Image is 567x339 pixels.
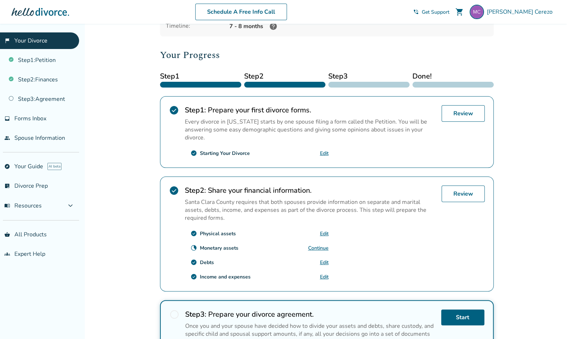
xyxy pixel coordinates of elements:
img: mcerezogt@gmail.com [470,5,484,19]
span: expand_more [66,201,75,210]
span: inbox [4,116,10,121]
span: phone_in_talk [413,9,419,15]
span: check_circle [191,150,197,156]
a: Review [442,105,485,122]
span: shopping_cart [455,8,464,16]
p: Santa Clara County requires that both spouses provide information on separate and marital assets,... [185,198,436,222]
span: radio_button_unchecked [169,309,179,320]
a: Edit [320,273,329,280]
a: phone_in_talkGet Support [413,9,449,15]
span: check_circle [191,259,197,266]
span: Get Support [422,9,449,15]
iframe: Chat Widget [531,304,567,339]
span: flag_2 [4,38,10,44]
div: Timeline: [166,22,224,31]
span: Forms Inbox [14,115,46,122]
span: list_alt_check [4,183,10,189]
span: clock_loader_40 [191,245,197,251]
a: Start [441,309,484,325]
div: Starting Your Divorce [200,150,250,157]
a: Schedule A Free Info Call [195,4,287,20]
strong: Step 3 : [185,309,206,319]
a: Review [442,186,485,202]
strong: Step 1 : [185,105,206,115]
a: Continue [308,245,329,251]
a: Edit [320,259,329,266]
span: groups [4,251,10,257]
span: Resources [4,202,42,210]
h2: Prepare your divorce agreement. [185,309,435,319]
span: menu_book [4,203,10,209]
a: Edit [320,230,329,237]
div: 7 - 8 months [229,22,488,31]
h2: Prepare your first divorce forms. [185,105,436,115]
span: check_circle [169,186,179,196]
span: check_circle [169,105,179,115]
span: Step 1 [160,71,241,82]
span: check_circle [191,273,197,280]
span: Step 3 [328,71,410,82]
span: [PERSON_NAME] Cerezo [487,8,555,16]
strong: Step 2 : [185,186,206,195]
span: AI beta [47,163,61,170]
span: explore [4,164,10,169]
span: check_circle [191,230,197,237]
span: Step 2 [244,71,325,82]
span: shopping_basket [4,232,10,237]
span: people [4,135,10,141]
h2: Your Progress [160,48,494,62]
div: Monetary assets [200,245,238,251]
span: Done! [412,71,494,82]
div: Income and expenses [200,273,251,280]
h2: Share your financial information. [185,186,436,195]
p: Every divorce in [US_STATE] starts by one spouse filing a form called the Petition. You will be a... [185,118,436,142]
div: Physical assets [200,230,236,237]
a: Edit [320,150,329,157]
div: Debts [200,259,214,266]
